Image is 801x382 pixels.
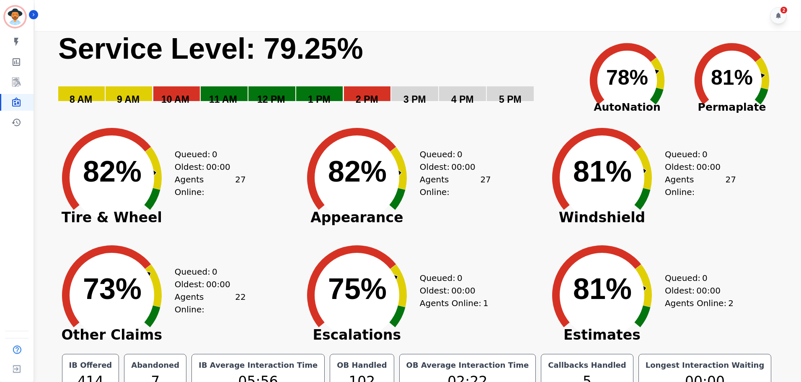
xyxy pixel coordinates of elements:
[680,99,784,115] span: Permaplate
[420,297,491,309] div: Agents Online:
[212,265,217,278] span: 0
[457,272,463,284] span: 0
[420,173,491,198] div: Agents Online:
[451,161,475,173] span: 00:00
[780,7,787,13] div: 2
[665,161,728,173] div: Oldest:
[335,359,388,371] div: OB Handled
[175,161,238,173] div: Oldest:
[457,148,463,161] span: 0
[175,265,238,278] div: Queued:
[573,155,632,188] text: 81%
[197,359,319,371] div: IB Average Interaction Time
[175,291,246,316] div: Agents Online:
[49,331,175,339] span: Other Claims
[573,273,632,305] text: 81%
[212,148,217,161] span: 0
[539,213,665,222] span: Windshield
[294,213,420,222] span: Appearance
[49,213,175,222] span: Tire & Wheel
[405,359,531,371] div: OB Average Interaction Time
[665,272,728,284] div: Queued:
[702,148,708,161] span: 0
[480,173,491,198] span: 27
[420,272,483,284] div: Queued:
[356,94,378,105] text: 2 PM
[420,148,483,161] div: Queued:
[728,297,734,309] span: 2
[575,99,680,115] span: AutoNation
[235,291,245,316] span: 22
[175,173,246,198] div: Agents Online:
[546,359,628,371] div: Callbacks Handled
[665,173,736,198] div: Agents Online:
[206,161,230,173] span: 00:00
[606,66,648,89] text: 78%
[499,94,522,105] text: 5 PM
[235,173,245,198] span: 27
[83,273,142,305] text: 73%
[420,161,483,173] div: Oldest:
[539,331,665,339] span: Estimates
[67,359,114,371] div: IB Offered
[711,66,753,89] text: 81%
[328,155,387,188] text: 82%
[696,284,721,297] span: 00:00
[206,278,230,291] span: 00:00
[483,297,488,309] span: 1
[57,31,573,117] svg: Service Level: 0%
[209,94,237,105] text: 11 AM
[665,148,728,161] div: Queued:
[665,297,736,309] div: Agents Online:
[129,359,181,371] div: Abandoned
[117,94,140,105] text: 9 AM
[308,94,331,105] text: 1 PM
[5,7,25,27] img: Bordered avatar
[175,148,238,161] div: Queued:
[70,94,92,105] text: 8 AM
[257,94,285,105] text: 12 PM
[161,94,189,105] text: 10 AM
[420,284,483,297] div: Oldest:
[665,284,728,297] div: Oldest:
[696,161,721,173] span: 00:00
[175,278,238,291] div: Oldest:
[83,155,142,188] text: 82%
[328,273,387,305] text: 75%
[294,331,420,339] span: Escalations
[403,94,426,105] text: 3 PM
[451,284,475,297] span: 00:00
[644,359,766,371] div: Longest Interaction Waiting
[58,32,363,65] text: Service Level: 79.25%
[451,94,474,105] text: 4 PM
[702,272,708,284] span: 0
[725,173,736,198] span: 27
